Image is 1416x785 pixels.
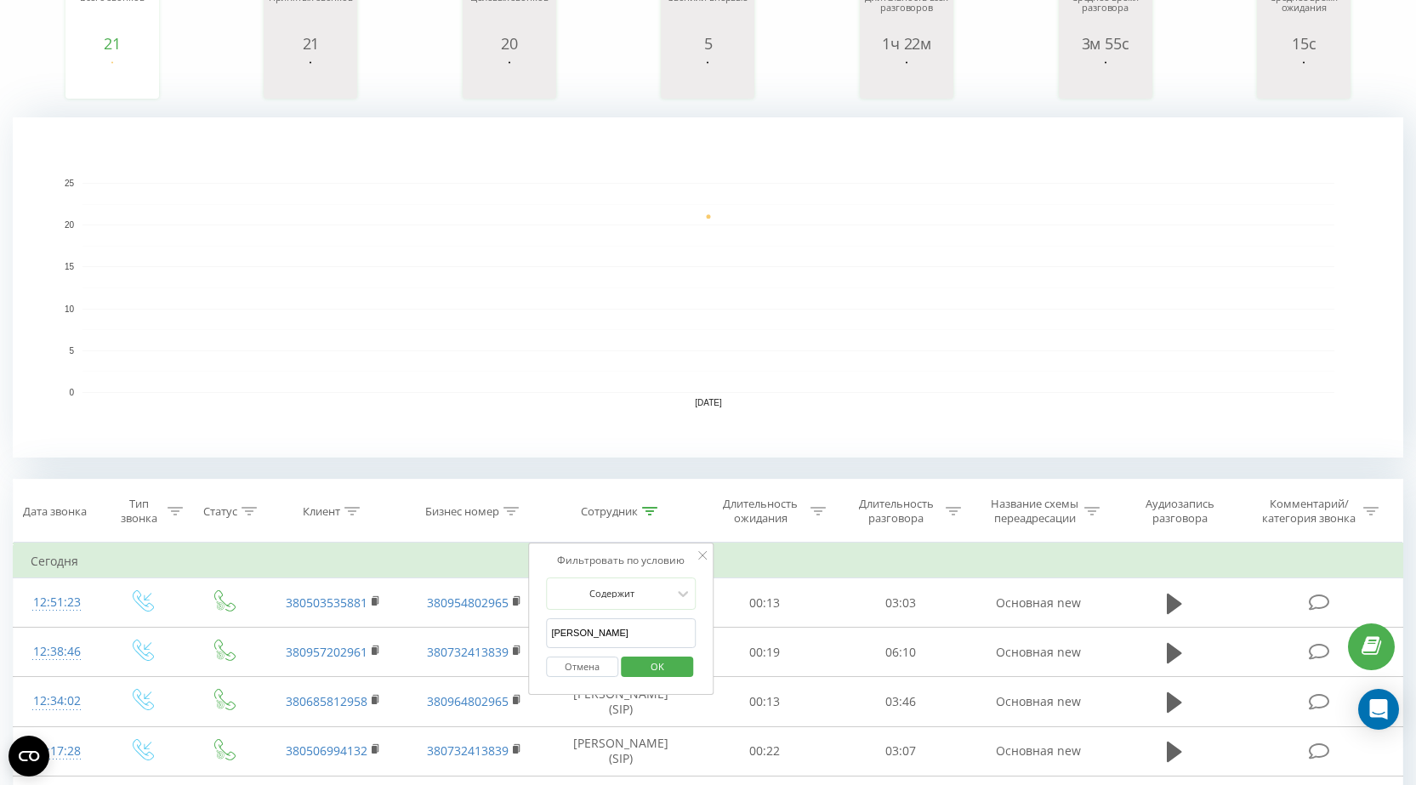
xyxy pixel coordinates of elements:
[14,544,1403,578] td: Сегодня
[695,398,722,407] text: [DATE]
[115,497,162,526] div: Тип звонка
[70,35,155,52] div: 21
[697,677,833,726] td: 00:13
[31,685,83,718] div: 12:34:02
[545,726,697,776] td: [PERSON_NAME] (SIP)
[286,693,367,709] a: 380685812958
[546,657,618,678] button: Отмена
[1260,497,1359,526] div: Комментарий/категория звонка
[697,726,833,776] td: 00:22
[621,657,693,678] button: OK
[1063,52,1148,103] svg: A chart.
[31,735,83,768] div: 12:17:28
[833,677,969,726] td: 03:46
[203,504,237,519] div: Статус
[467,52,552,103] svg: A chart.
[665,35,750,52] div: 5
[833,628,969,677] td: 06:10
[833,578,969,628] td: 03:03
[425,504,499,519] div: Бизнес номер
[968,628,1109,677] td: Основная new
[31,586,83,619] div: 12:51:23
[65,263,75,272] text: 15
[545,677,697,726] td: [PERSON_NAME] (SIP)
[69,346,74,356] text: 5
[69,388,74,397] text: 0
[1261,52,1346,103] svg: A chart.
[864,52,949,103] svg: A chart.
[850,497,941,526] div: Длительность разговора
[427,594,509,611] a: 380954802965
[9,736,49,776] button: Open CMP widget
[581,504,638,519] div: Сотрудник
[427,742,509,759] a: 380732413839
[968,677,1109,726] td: Основная new
[968,726,1109,776] td: Основная new
[65,179,75,188] text: 25
[1261,35,1346,52] div: 15с
[65,220,75,230] text: 20
[70,52,155,103] svg: A chart.
[286,742,367,759] a: 380506994132
[546,618,696,648] input: Введите значение
[715,497,806,526] div: Длительность ожидания
[427,693,509,709] a: 380964802965
[546,552,696,569] div: Фильтровать по условию
[989,497,1080,526] div: Название схемы переадресации
[1358,689,1399,730] div: Open Intercom Messenger
[13,117,1403,458] svg: A chart.
[1063,35,1148,52] div: 3м 55с
[427,644,509,660] a: 380732413839
[23,504,87,519] div: Дата звонка
[697,578,833,628] td: 00:13
[1125,497,1236,526] div: Аудиозапись разговора
[303,504,340,519] div: Клиент
[286,644,367,660] a: 380957202961
[634,653,681,680] span: OK
[968,578,1109,628] td: Основная new
[65,304,75,314] text: 10
[833,726,969,776] td: 03:07
[697,628,833,677] td: 00:19
[665,52,750,103] svg: A chart.
[31,635,83,668] div: 12:38:46
[864,35,949,52] div: 1ч 22м
[286,594,367,611] a: 380503535881
[268,35,353,52] div: 21
[467,35,552,52] div: 20
[268,52,353,103] svg: A chart.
